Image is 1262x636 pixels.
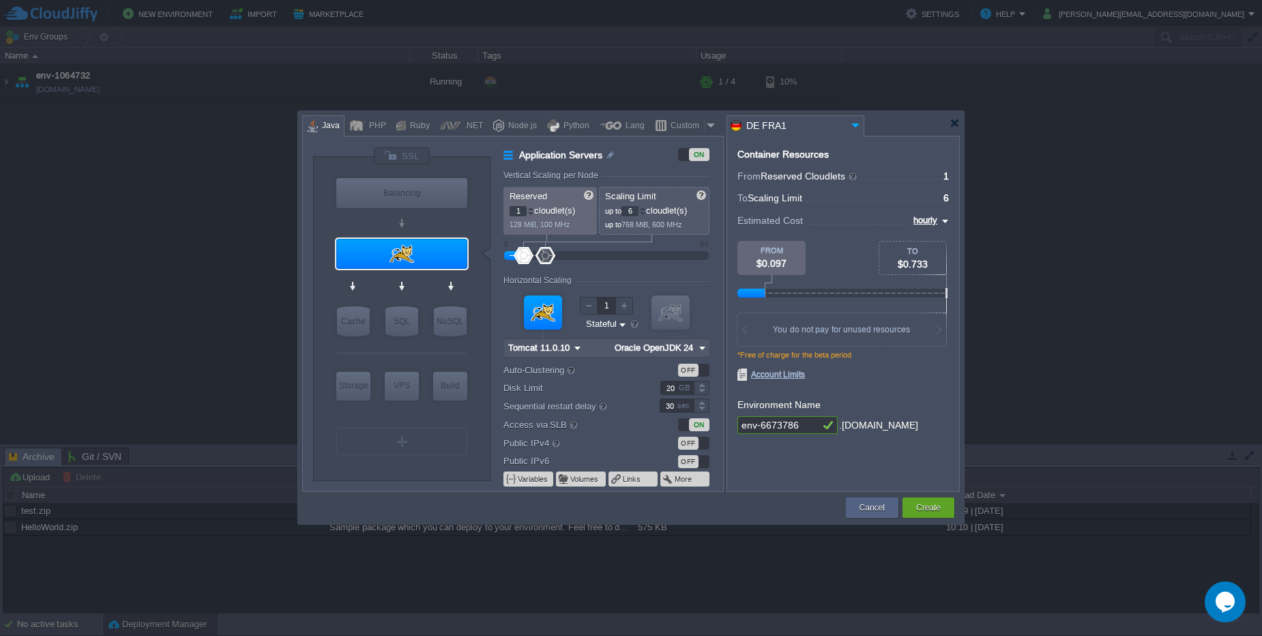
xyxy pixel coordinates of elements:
[460,116,483,136] div: .NET
[678,364,699,377] div: OFF
[385,372,419,399] div: VPS
[503,417,642,432] label: Access via SLB
[434,306,467,336] div: NoSQL
[675,474,693,485] button: More
[336,239,467,269] div: Application Servers
[737,399,821,410] label: Environment Name
[943,192,949,203] span: 6
[503,381,642,395] label: Disk Limit
[336,372,370,401] div: Storage Containers
[623,474,642,485] button: Links
[503,454,642,468] label: Public IPv6
[510,191,547,201] span: Reserved
[898,259,928,270] span: $0.733
[503,399,642,414] label: Sequential restart delay
[761,171,858,182] span: Reserved Cloudlets
[503,362,642,377] label: Auto-Clustering
[1205,581,1248,622] iframe: chat widget
[943,171,949,182] span: 1
[700,240,708,248] div: 64
[679,381,692,394] div: GB
[689,418,709,431] div: ON
[385,306,418,336] div: SQL Databases
[737,351,949,368] div: *Free of charge for the beta period
[737,171,761,182] span: From
[336,428,467,455] div: Create New Layer
[336,178,467,208] div: Balancing
[757,258,787,269] span: $0.097
[839,416,918,435] div: .[DOMAIN_NAME]
[336,178,467,208] div: Load Balancer
[503,276,575,285] div: Horizontal Scaling
[503,171,602,180] div: Vertical Scaling per Node
[365,116,386,136] div: PHP
[689,148,709,161] div: ON
[385,372,419,401] div: Elastic VPS
[518,474,549,485] button: Variables
[385,306,418,336] div: SQL
[678,437,699,450] div: OFF
[605,220,621,229] span: up to
[559,116,589,136] div: Python
[434,306,467,336] div: NoSQL Databases
[737,368,805,381] span: Account Limits
[336,372,370,399] div: Storage
[504,240,508,248] div: 0
[737,192,748,203] span: To
[860,501,885,515] button: Cancel
[605,202,705,216] p: cloudlet(s)
[879,247,946,255] div: TO
[737,213,803,228] span: Estimated Cost
[504,116,537,136] div: Node.js
[677,399,692,412] div: sec
[433,372,467,401] div: Build Node
[337,306,370,336] div: Cache
[503,435,642,450] label: Public IPv4
[318,116,340,136] div: Java
[916,501,941,515] button: Create
[678,455,699,468] div: OFF
[433,372,467,399] div: Build
[570,474,600,485] button: Volumes
[510,220,570,229] span: 128 MiB, 100 MHz
[605,207,621,215] span: up to
[605,191,656,201] span: Scaling Limit
[621,220,682,229] span: 768 MiB, 600 MHz
[737,149,829,160] div: Container Resources
[666,116,704,136] div: Custom
[748,192,802,203] span: Scaling Limit
[510,202,592,216] p: cloudlet(s)
[406,116,430,136] div: Ruby
[737,246,806,255] div: FROM
[621,116,645,136] div: Lang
